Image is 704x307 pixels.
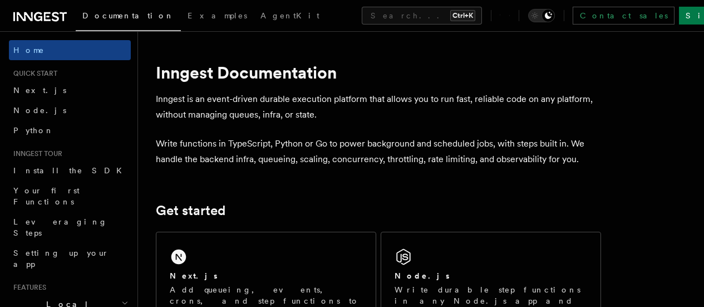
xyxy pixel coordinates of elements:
span: Features [9,283,46,292]
a: AgentKit [254,3,326,30]
span: Home [13,45,45,56]
button: Toggle dark mode [528,9,555,22]
button: Search...Ctrl+K [362,7,482,25]
a: Python [9,120,131,140]
p: Inngest is an event-driven durable execution platform that allows you to run fast, reliable code ... [156,91,601,123]
a: Contact sales [573,7,675,25]
span: Quick start [9,69,57,78]
span: Install the SDK [13,166,129,175]
a: Node.js [9,100,131,120]
span: Leveraging Steps [13,217,107,237]
span: Node.js [13,106,66,115]
a: Setting up your app [9,243,131,274]
kbd: Ctrl+K [450,10,475,21]
span: Your first Functions [13,186,80,206]
p: Write functions in TypeScript, Python or Go to power background and scheduled jobs, with steps bu... [156,136,601,167]
span: AgentKit [260,11,319,20]
span: Examples [188,11,247,20]
a: Get started [156,203,225,218]
a: Next.js [9,80,131,100]
span: Python [13,126,54,135]
h1: Inngest Documentation [156,62,601,82]
h2: Next.js [170,270,218,281]
a: Install the SDK [9,160,131,181]
span: Documentation [82,11,174,20]
a: Home [9,40,131,60]
a: Documentation [76,3,181,31]
a: Examples [181,3,254,30]
span: Setting up your app [13,248,109,269]
h2: Node.js [395,270,450,281]
span: Next.js [13,86,66,95]
a: Leveraging Steps [9,212,131,243]
a: Your first Functions [9,181,131,212]
span: Inngest tour [9,149,62,158]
